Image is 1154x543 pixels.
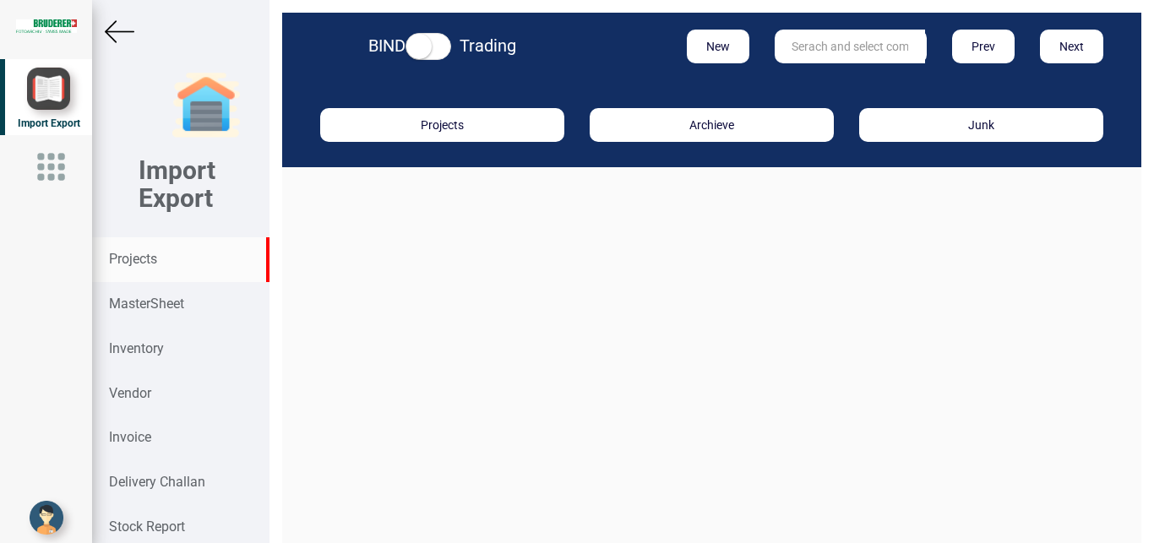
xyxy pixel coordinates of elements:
[109,474,205,490] strong: Delivery Challan
[775,30,925,63] input: Serach and select comm_nr
[18,117,80,129] span: Import Export
[109,296,184,312] strong: MasterSheet
[172,72,240,139] img: garage-closed.png
[368,35,406,56] strong: BIND
[109,340,164,356] strong: Inventory
[139,155,215,213] b: Import Export
[687,30,750,63] button: New
[320,108,564,142] button: Projects
[109,429,151,445] strong: Invoice
[1040,30,1103,63] button: Next
[109,519,185,535] strong: Stock Report
[460,35,516,56] strong: Trading
[859,108,1103,142] button: Junk
[109,385,151,401] strong: Vendor
[952,30,1015,63] button: Prev
[590,108,834,142] button: Archieve
[109,251,157,267] strong: Projects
